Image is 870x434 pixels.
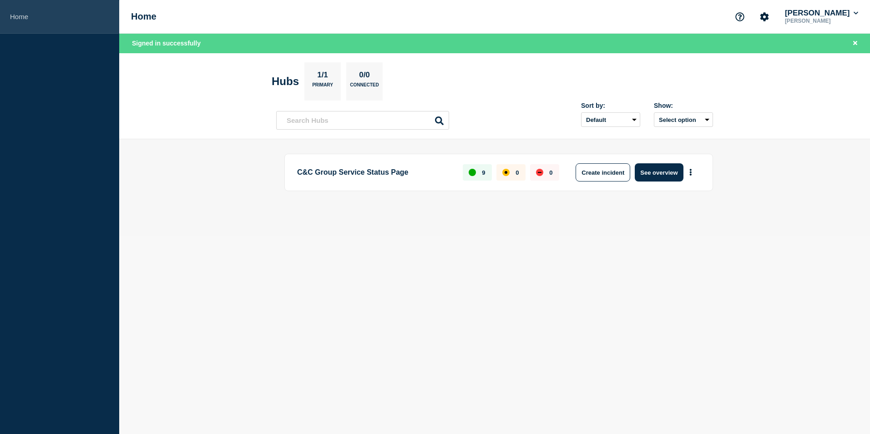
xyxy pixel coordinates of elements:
div: up [469,169,476,176]
select: Sort by [581,112,640,127]
div: affected [502,169,510,176]
button: Account settings [755,7,774,26]
button: [PERSON_NAME] [783,9,860,18]
input: Search Hubs [276,111,449,130]
p: [PERSON_NAME] [783,18,860,24]
h2: Hubs [272,75,299,88]
p: 0 [516,169,519,176]
p: 1/1 [314,71,332,82]
button: Support [730,7,749,26]
h1: Home [131,11,157,22]
p: 9 [482,169,485,176]
button: Select option [654,112,713,127]
button: Close banner [850,38,861,49]
p: Connected [350,82,379,92]
div: Sort by: [581,102,640,109]
span: Signed in successfully [132,40,201,47]
p: 0/0 [356,71,374,82]
p: 0 [549,169,552,176]
button: Create incident [576,163,630,182]
div: down [536,169,543,176]
p: C&C Group Service Status Page [297,163,452,182]
button: More actions [685,164,697,181]
button: See overview [635,163,683,182]
div: Show: [654,102,713,109]
p: Primary [312,82,333,92]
